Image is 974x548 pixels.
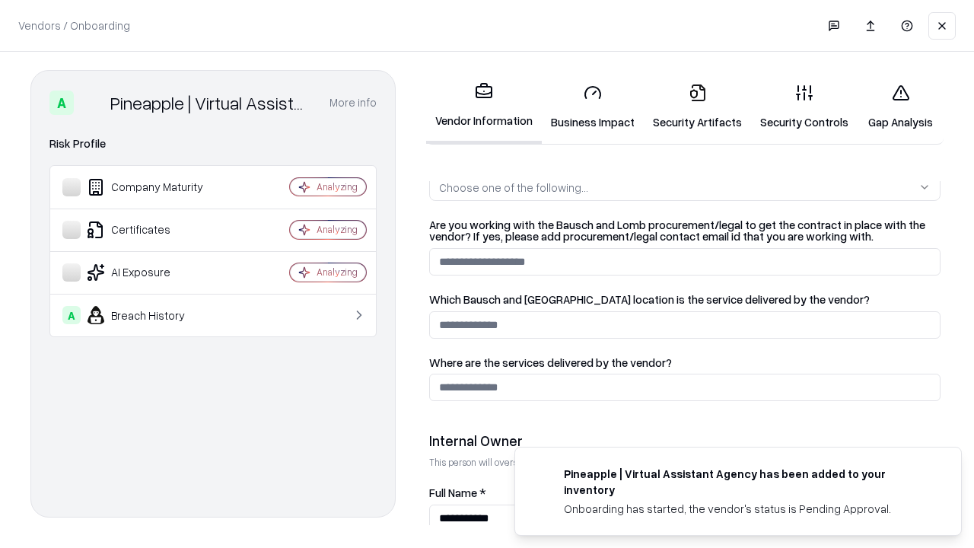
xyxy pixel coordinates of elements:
[110,91,311,115] div: Pineapple | Virtual Assistant Agency
[329,89,377,116] button: More info
[62,306,81,324] div: A
[429,294,941,305] label: Which Bausch and [GEOGRAPHIC_DATA] location is the service delivered by the vendor?
[858,72,944,142] a: Gap Analysis
[429,487,941,499] label: Full Name *
[751,72,858,142] a: Security Controls
[429,432,941,450] div: Internal Owner
[542,72,644,142] a: Business Impact
[429,174,941,201] button: Choose one of the following...
[644,72,751,142] a: Security Artifacts
[429,219,941,242] label: Are you working with the Bausch and Lomb procurement/legal to get the contract in place with the ...
[429,456,941,469] p: This person will oversee the vendor relationship and coordinate any required assessments or appro...
[429,357,941,368] label: Where are the services delivered by the vendor?
[317,180,358,193] div: Analyzing
[564,466,925,498] div: Pineapple | Virtual Assistant Agency has been added to your inventory
[439,180,588,196] div: Choose one of the following...
[317,223,358,236] div: Analyzing
[80,91,104,115] img: Pineapple | Virtual Assistant Agency
[533,466,552,484] img: trypineapple.com
[426,70,542,144] a: Vendor Information
[62,221,244,239] div: Certificates
[564,501,925,517] div: Onboarding has started, the vendor's status is Pending Approval.
[49,135,377,153] div: Risk Profile
[62,178,244,196] div: Company Maturity
[62,263,244,282] div: AI Exposure
[62,306,244,324] div: Breach History
[317,266,358,279] div: Analyzing
[49,91,74,115] div: A
[18,18,130,33] p: Vendors / Onboarding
